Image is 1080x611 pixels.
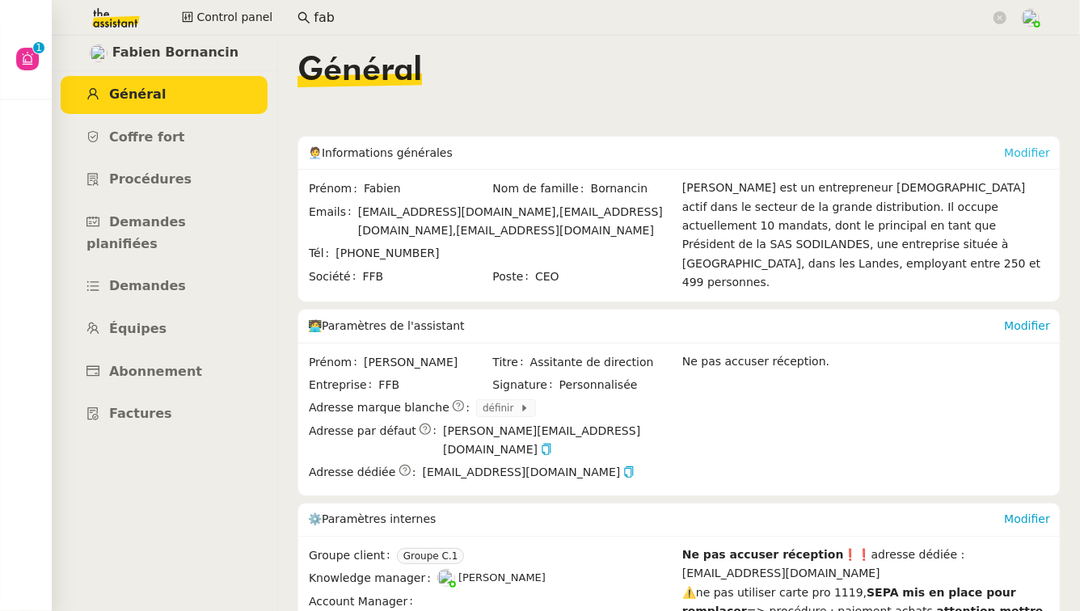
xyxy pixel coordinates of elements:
span: Fabien Bornancin [112,42,239,64]
img: users%2FNsDxpgzytqOlIY2WSYlFcHtx26m1%2Favatar%2F8901.jpg [90,44,108,62]
span: définir [483,400,520,416]
span: Poste [493,268,536,286]
span: Prénom [309,353,364,372]
div: 🧑‍💻 [308,310,1004,342]
span: [PERSON_NAME] [458,571,546,584]
a: Général [61,76,268,114]
span: Emails [309,203,358,241]
span: Général [109,86,166,102]
div: 🧑‍💼 [308,137,1004,169]
a: Équipes [61,310,268,348]
div: ❗❗adresse dédiée : [EMAIL_ADDRESS][DOMAIN_NAME] [682,546,1050,584]
a: Abonnement [61,353,268,391]
span: Paramètres internes [322,512,436,525]
span: [EMAIL_ADDRESS][DOMAIN_NAME], [358,205,663,237]
span: Général [297,55,422,87]
span: Entreprise [309,376,378,394]
span: Adresse dédiée [309,463,395,482]
span: Titre [493,353,530,372]
nz-tag: Groupe C.1 [397,548,465,564]
span: Informations générales [322,146,453,159]
span: Demandes planifiées [86,214,186,251]
span: Demandes [109,278,186,293]
strong: Ne pas accuser réception [682,548,844,561]
span: [EMAIL_ADDRESS][DOMAIN_NAME] [456,224,654,237]
span: Adresse par défaut [309,422,416,440]
span: Procédures [109,171,192,187]
span: Société [309,268,362,286]
a: Modifier [1004,512,1050,525]
a: Modifier [1004,146,1050,159]
div: [PERSON_NAME] est un entrepreneur [DEMOGRAPHIC_DATA] actif dans le secteur de la grande distribut... [682,179,1050,292]
span: Factures [109,406,172,421]
span: Coffre fort [109,129,185,145]
div: ⚙️ [308,504,1004,536]
span: Personnalisée [559,376,638,394]
span: [PERSON_NAME][EMAIL_ADDRESS][DOMAIN_NAME] [443,422,675,460]
span: CEO [535,268,675,286]
a: Procédures [61,161,268,199]
span: Knowledge manager [309,569,437,588]
a: Demandes [61,268,268,305]
span: Bornancin [591,179,675,198]
span: FFB [362,268,491,286]
span: Account Manager [309,592,420,611]
span: Paramètres de l'assistant [322,319,465,332]
p: 1 [36,42,42,57]
div: Ne pas accuser réception. [682,352,1050,486]
a: Demandes planifiées [61,204,268,263]
span: Signature [493,376,559,394]
span: [PHONE_NUMBER] [335,247,439,259]
span: [EMAIL_ADDRESS][DOMAIN_NAME] [423,463,635,482]
a: Modifier [1004,319,1050,332]
span: Tél [309,244,335,263]
span: Abonnement [109,364,202,379]
span: Groupe client [309,546,397,565]
nz-badge-sup: 1 [33,42,44,53]
button: Control panel [172,6,282,29]
span: Adresse marque blanche [309,398,449,417]
span: Prénom [309,179,364,198]
span: Control panel [196,8,272,27]
span: Fabien [364,179,491,198]
span: [PERSON_NAME] [364,353,491,372]
img: users%2FoFdbodQ3TgNoWt9kP3GXAs5oaCq1%2Favatar%2Fprofile-pic.png [437,569,455,587]
span: Assitante de direction [530,353,675,372]
img: users%2FPPrFYTsEAUgQy5cK5MCpqKbOX8K2%2Favatar%2FCapture%20d%E2%80%99e%CC%81cran%202023-06-05%20a%... [1022,9,1040,27]
span: Nom de famille [493,179,591,198]
a: Coffre fort [61,119,268,157]
span: FFB [378,376,491,394]
span: Équipes [109,321,167,336]
span: [EMAIL_ADDRESS][DOMAIN_NAME], [358,205,559,218]
input: Rechercher [314,7,990,29]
